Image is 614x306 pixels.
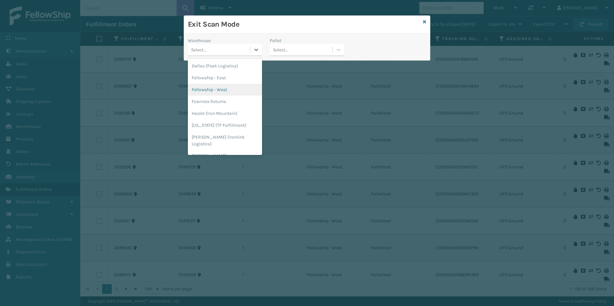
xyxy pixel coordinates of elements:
[188,150,262,162] div: [PERSON_NAME]
[188,96,262,107] div: Foamtex Returns
[188,107,262,119] div: Haslet (Iron Mountain)
[188,20,420,29] h3: Exit Scan Mode
[270,37,281,44] label: Pallet
[188,119,262,131] div: [US_STATE] (TF Fulfillment)
[188,72,262,84] div: Fellowship - East
[188,131,262,150] div: [PERSON_NAME] (Ironlink Logistics)
[191,47,206,53] div: Select...
[188,60,262,72] div: Dallas (Peak Logistics)
[188,37,211,44] label: Warehouse
[188,84,262,96] div: Fellowship - West
[273,47,288,53] div: Select...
